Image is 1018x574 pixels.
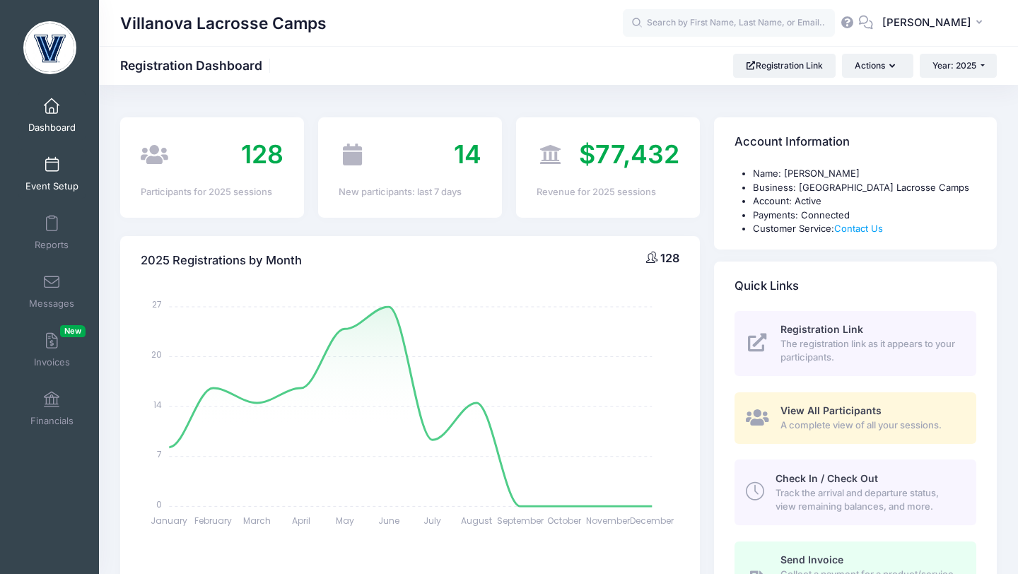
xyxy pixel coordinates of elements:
[842,54,913,78] button: Actions
[776,472,878,484] span: Check In / Check Out
[158,448,163,460] tspan: 7
[623,9,835,37] input: Search by First Name, Last Name, or Email...
[35,239,69,251] span: Reports
[18,149,86,199] a: Event Setup
[631,515,675,527] tspan: December
[753,194,976,209] li: Account: Active
[882,15,971,30] span: [PERSON_NAME]
[780,337,960,365] span: The registration link as it appears to your participants.
[60,325,86,337] span: New
[120,7,327,40] h1: Villanova Lacrosse Camps
[18,90,86,140] a: Dashboard
[753,181,976,195] li: Business: [GEOGRAPHIC_DATA] Lacrosse Camps
[18,208,86,257] a: Reports
[735,392,976,444] a: View All Participants A complete view of all your sessions.
[29,298,74,310] span: Messages
[120,58,274,73] h1: Registration Dashboard
[151,515,188,527] tspan: January
[497,515,544,527] tspan: September
[537,185,679,199] div: Revenue for 2025 sessions
[920,54,997,78] button: Year: 2025
[34,356,70,368] span: Invoices
[25,180,78,192] span: Event Setup
[18,325,86,375] a: InvoicesNew
[753,209,976,223] li: Payments: Connected
[157,498,163,510] tspan: 0
[339,185,481,199] div: New participants: last 7 days
[18,384,86,433] a: Financials
[141,185,283,199] div: Participants for 2025 sessions
[454,139,481,170] span: 14
[378,515,399,527] tspan: June
[780,553,843,566] span: Send Invoice
[154,398,163,410] tspan: 14
[735,266,799,306] h4: Quick Links
[547,515,582,527] tspan: October
[780,323,863,335] span: Registration Link
[834,223,883,234] a: Contact Us
[586,515,631,527] tspan: November
[780,404,882,416] span: View All Participants
[735,311,976,376] a: Registration Link The registration link as it appears to your participants.
[932,60,976,71] span: Year: 2025
[735,459,976,525] a: Check In / Check Out Track the arrival and departure status, view remaining balances, and more.
[733,54,836,78] a: Registration Link
[461,515,492,527] tspan: August
[23,21,76,74] img: Villanova Lacrosse Camps
[152,348,163,361] tspan: 20
[241,139,283,170] span: 128
[735,122,850,163] h4: Account Information
[424,515,442,527] tspan: July
[579,139,679,170] span: $77,432
[753,167,976,181] li: Name: [PERSON_NAME]
[336,515,354,527] tspan: May
[243,515,271,527] tspan: March
[753,222,976,236] li: Customer Service:
[776,486,960,514] span: Track the arrival and departure status, view remaining balances, and more.
[30,415,74,427] span: Financials
[18,266,86,316] a: Messages
[873,7,997,40] button: [PERSON_NAME]
[153,298,163,310] tspan: 27
[292,515,310,527] tspan: April
[780,418,960,433] span: A complete view of all your sessions.
[141,240,302,281] h4: 2025 Registrations by Month
[28,122,76,134] span: Dashboard
[194,515,232,527] tspan: February
[660,251,679,265] span: 128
